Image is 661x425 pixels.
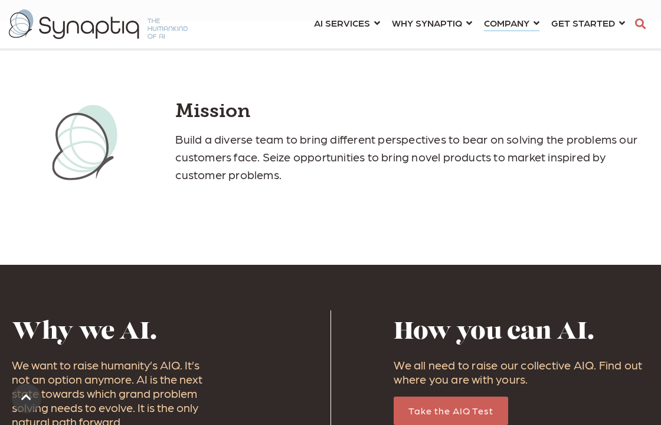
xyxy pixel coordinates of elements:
p: Build a diverse team to bring different perspectives to bear on solving the problems our customer... [175,130,649,183]
span: We all need to raise our collective AIQ. Find out where you are with yours. [394,358,642,386]
span: GET STARTED [551,15,615,31]
a: COMPANY [484,12,539,34]
span: Why we AI. [12,321,157,345]
a: Take the AIQ Test [394,397,508,425]
img: symbol-2-11 [52,105,117,180]
a: GET STARTED [551,12,625,34]
span: Mission [175,99,250,122]
span: How you can AI. [394,321,594,345]
span: AI SERVICES [314,15,370,31]
span: COMPANY [484,15,529,31]
img: synaptiq logo-2 [9,9,188,39]
span: WHY SYNAPTIQ [392,15,462,31]
nav: menu [308,3,631,46]
a: WHY SYNAPTIQ [392,12,472,34]
a: AI SERVICES [314,12,380,34]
